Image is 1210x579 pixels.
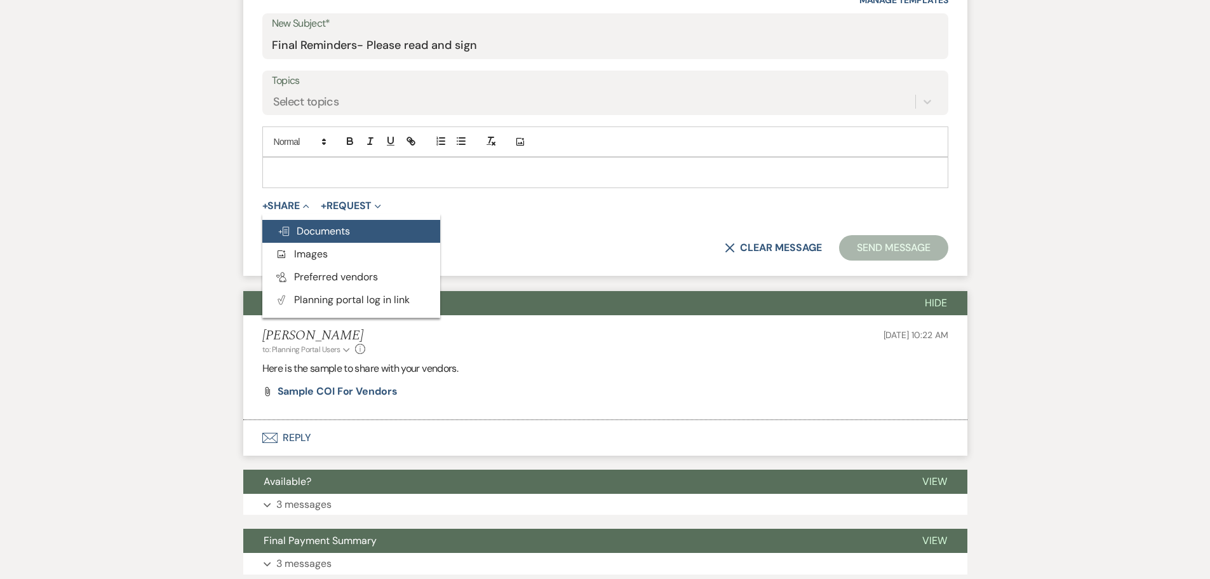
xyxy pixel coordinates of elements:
h5: [PERSON_NAME] [262,328,366,344]
span: View [922,534,947,547]
button: Clear message [725,243,821,253]
p: 3 messages [276,555,332,572]
p: Here is the sample to share with your vendors. [262,360,948,377]
span: Sample COI for Vendors [278,385,398,398]
p: 3 messages [276,496,332,513]
span: Images [275,247,328,261]
button: Request [321,201,381,211]
button: Images [262,243,440,266]
button: View [902,529,967,553]
span: Documents [278,224,350,238]
button: Share [262,201,310,211]
button: Send Message [839,235,948,261]
button: Hide [904,291,967,315]
button: Documents [262,220,440,243]
span: + [262,201,268,211]
label: New Subject* [272,15,939,33]
span: + [321,201,326,211]
button: Final Payment Summary [243,529,902,553]
div: Select topics [273,93,339,111]
span: [DATE] 10:22 AM [884,329,948,341]
button: 3 messages [243,553,967,575]
a: Sample COI for Vendors [278,386,398,397]
span: Final Payment Summary [264,534,377,547]
button: Reply [243,420,967,456]
button: Preferred vendors [262,266,440,289]
span: to: Planning Portal Users [262,344,340,355]
span: View [922,475,947,488]
button: 3 messages [243,494,967,515]
button: to: Planning Portal Users [262,344,353,355]
button: Sample COI [243,291,904,315]
button: Available? [243,470,902,494]
button: Planning portal log in link [262,289,440,311]
button: View [902,470,967,494]
label: Topics [272,72,939,90]
span: Hide [925,296,947,310]
span: Available? [264,475,311,488]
